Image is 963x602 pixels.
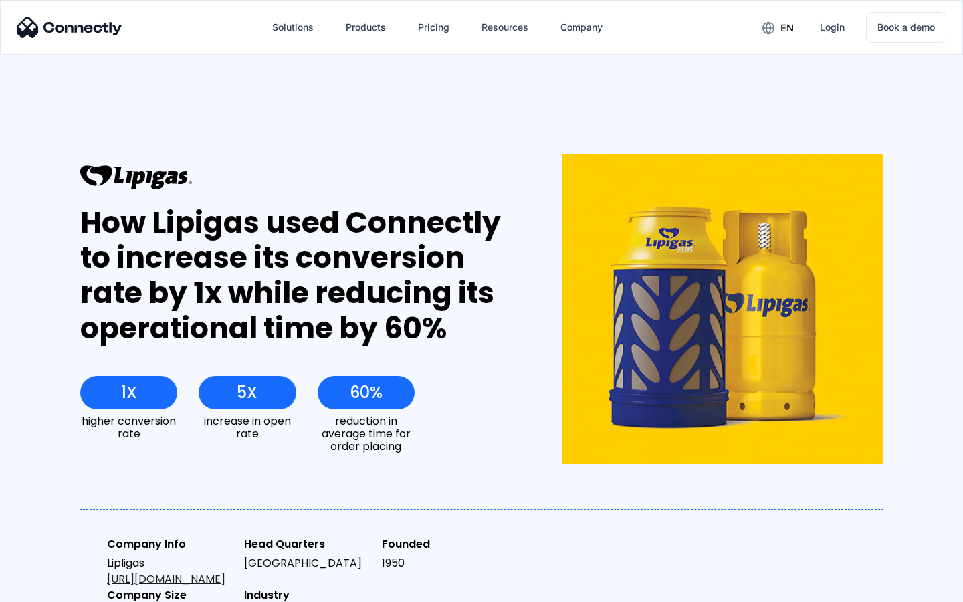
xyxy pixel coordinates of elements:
div: Pricing [418,18,449,37]
div: Resources [471,11,539,43]
a: [URL][DOMAIN_NAME] [107,571,225,587]
div: Solutions [261,11,324,43]
div: 1X [121,383,137,402]
div: 1950 [382,555,508,571]
div: Solutions [272,18,314,37]
div: Head Quarters [244,536,370,553]
a: Pricing [407,11,460,43]
div: Products [346,18,386,37]
div: 5X [237,383,257,402]
div: Products [335,11,397,43]
div: Login [820,18,845,37]
aside: Language selected: English [13,579,80,597]
div: Company [550,11,613,43]
div: [GEOGRAPHIC_DATA] [244,555,370,571]
ul: Language list [27,579,80,597]
div: Company [560,18,603,37]
div: reduction in average time for order placing [318,415,415,454]
a: Login [809,11,855,43]
div: Resources [481,18,528,37]
div: Founded [382,536,508,553]
img: Connectly Logo [17,17,122,38]
div: en [752,17,804,37]
div: 60% [350,383,383,402]
div: increase in open rate [199,415,296,440]
div: Lipligas [107,555,233,587]
div: Company Info [107,536,233,553]
div: How Lipigas used Connectly to increase its conversion rate by 1x while reducing its operational t... [80,205,513,346]
div: en [780,19,794,37]
a: Book a demo [866,12,946,43]
div: higher conversion rate [80,415,177,440]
